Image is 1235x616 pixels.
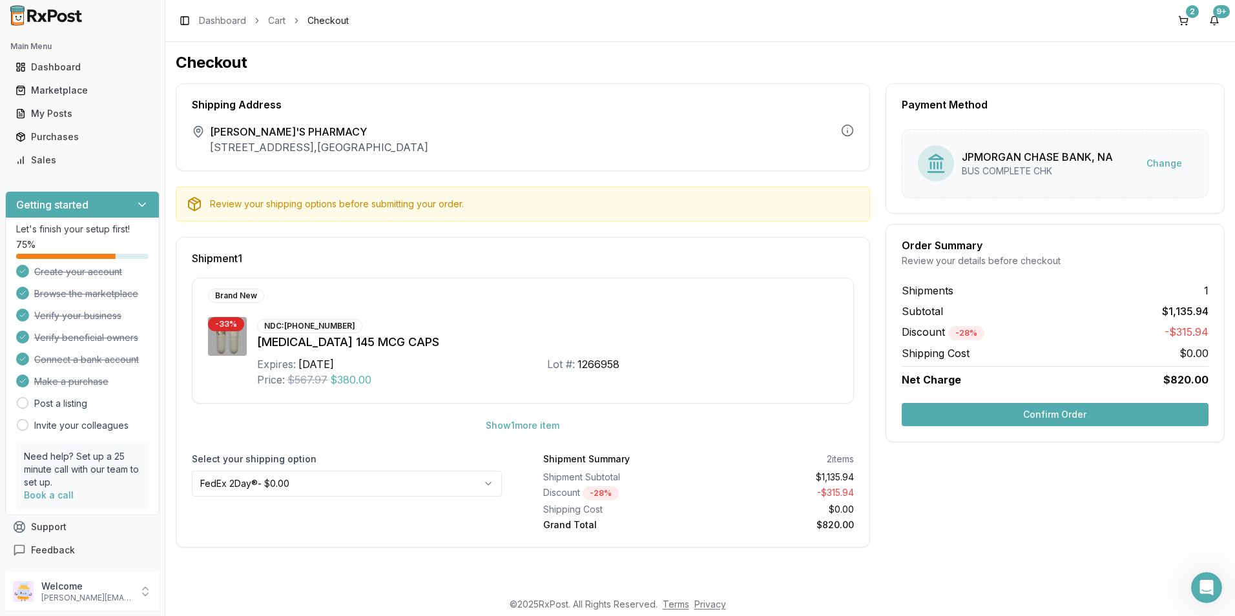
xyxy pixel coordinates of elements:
span: Browse the marketplace [34,287,138,300]
button: Support [5,515,160,539]
h3: Getting started [16,197,88,212]
div: Review your shipping options before submitting your order. [210,198,859,210]
img: Linzess 145 MCG CAPS [208,317,247,356]
div: Purchases [16,130,149,143]
a: My Posts [10,102,154,125]
span: -$315.94 [1165,324,1209,340]
div: I thought you said [MEDICAL_DATA] [67,164,248,192]
button: 2 [1173,10,1194,31]
div: 9+ [1213,5,1230,18]
a: Purchases [10,125,154,149]
a: Book a call [24,489,74,500]
button: Marketplace [5,80,160,101]
div: Paul says… [10,351,248,389]
div: what is the status on my qulipta order [54,32,248,61]
div: Manuel says… [10,70,248,100]
div: NDC: [PHONE_NUMBER] [257,319,362,333]
div: 2 [1186,5,1199,18]
div: joined the conversation [56,73,220,85]
div: [MEDICAL_DATA] 145 MCG CAPS [257,333,838,351]
h1: Checkout [176,52,1225,73]
div: Payment Method [902,99,1209,110]
a: Invite your colleagues [34,419,129,432]
span: $567.97 [287,372,327,387]
span: Shipments [902,283,953,298]
button: Emoji picker [20,423,30,433]
a: Dashboard [10,56,154,79]
span: Checkout [307,14,349,27]
button: Change [1136,152,1192,175]
button: Upload attachment [61,423,72,433]
p: Active in the last 15m [63,16,155,29]
div: perfect. thanks [169,358,238,371]
div: - 28 % [948,326,984,340]
div: Paul says… [10,164,248,194]
p: [STREET_ADDRESS] , [GEOGRAPHIC_DATA] [210,139,428,155]
div: The qulipta order is the one I informed you that they are closed until [DATE] sorry about that [10,100,212,154]
div: Lot #: [547,356,575,372]
span: $1,135.94 [1162,303,1209,319]
span: Create your account [34,265,122,278]
span: $0.00 [1179,345,1209,361]
div: perfect. thanks [159,351,248,379]
a: Marketplace [10,79,154,102]
label: Select your shipping option [192,453,502,466]
a: Cart [268,14,285,27]
div: BUS COMPLETE CHK [962,165,1113,178]
div: [MEDICAL_DATA] was the one that had label residue but was shipped out [DATE]. [10,245,212,298]
div: - $315.94 [703,486,853,500]
div: Shipment Summary [543,453,630,466]
div: Shipping Address [192,99,854,110]
div: No worries here to help! [10,389,140,417]
iframe: Intercom live chat [1191,572,1222,603]
span: 75 % [16,238,36,251]
p: Let's finish your setup first! [16,223,149,236]
span: Shipment 1 [192,253,242,263]
div: $820.00 [703,518,853,531]
span: $380.00 [330,372,371,387]
div: For [MEDICAL_DATA] and Nurtec Fedex shows they will be delivered [DATE] [21,307,202,333]
button: Show1more item [475,414,570,437]
span: Connect a bank account [34,353,139,366]
button: Gif picker [41,423,51,433]
div: Manuel says… [10,389,248,446]
div: Shipping Cost [543,503,693,516]
p: Welcome [41,580,131,593]
div: JPMORGAN CHASE BANK, NA [962,149,1113,165]
div: Sales [16,154,149,167]
span: Make a purchase [34,375,109,388]
a: Sales [10,149,154,172]
div: 1266958 [577,356,619,372]
div: Grand Total [543,518,693,531]
div: My Posts [16,107,149,120]
div: 2 items [827,453,854,466]
img: RxPost Logo [5,5,88,26]
div: Close [227,5,250,28]
p: Need help? Set up a 25 minute call with our team to set up. [24,450,141,489]
div: I thought you said [MEDICAL_DATA] [78,172,238,185]
div: Manuel says… [10,300,248,351]
span: Shipping Cost [902,345,970,361]
a: Terms [663,599,689,610]
img: Profile image for Manuel [37,7,57,28]
button: Feedback [5,539,160,562]
div: [MEDICAL_DATA] was the one that had label residue but was shipped out [DATE]. [21,252,202,291]
div: - 33 % [208,317,244,331]
div: Order Summary [902,240,1209,251]
span: Subtotal [902,303,943,319]
div: [DATE] [298,356,334,372]
img: User avatar [13,581,34,602]
b: [PERSON_NAME] [56,74,128,83]
button: Purchases [5,127,160,147]
div: ok. What about [MEDICAL_DATA] and Nurtec [57,201,238,227]
div: Discount [543,486,693,500]
div: $0.00 [703,503,853,516]
span: 1 [1204,283,1209,298]
h1: [PERSON_NAME] [63,6,147,16]
button: 9+ [1204,10,1225,31]
button: Send a message… [222,418,242,438]
div: Manuel says… [10,100,248,164]
span: Net Charge [902,373,961,386]
div: The qulipta order is the one I informed you that they are closed until [DATE] sorry about that [21,108,202,146]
